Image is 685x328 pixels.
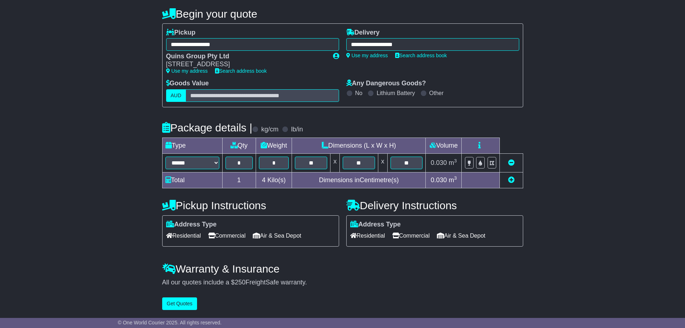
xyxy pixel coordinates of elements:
[454,158,457,163] sup: 3
[330,153,340,172] td: x
[350,230,385,241] span: Residential
[261,126,278,134] label: kg/cm
[429,90,444,96] label: Other
[162,297,197,310] button: Get Quotes
[431,176,447,184] span: 0.030
[292,172,426,188] td: Dimensions in Centimetre(s)
[256,172,292,188] td: Kilo(s)
[162,172,222,188] td: Total
[166,29,196,37] label: Pickup
[222,138,256,153] td: Qty
[449,159,457,166] span: m
[208,230,246,241] span: Commercial
[437,230,485,241] span: Air & Sea Depot
[262,176,265,184] span: 4
[162,199,339,211] h4: Pickup Instructions
[256,138,292,153] td: Weight
[346,53,388,58] a: Use my address
[376,90,415,96] label: Lithium Battery
[253,230,301,241] span: Air & Sea Depot
[395,53,447,58] a: Search address book
[222,172,256,188] td: 1
[166,53,326,60] div: Quins Group Pty Ltd
[215,68,267,74] a: Search address book
[162,122,252,134] h4: Package details |
[392,230,430,241] span: Commercial
[508,176,515,184] a: Add new item
[162,263,523,275] h4: Warranty & Insurance
[378,153,387,172] td: x
[346,199,523,211] h4: Delivery Instructions
[162,138,222,153] td: Type
[291,126,303,134] label: lb/in
[355,90,362,96] label: No
[350,221,401,229] label: Address Type
[118,320,222,325] span: © One World Courier 2025. All rights reserved.
[454,175,457,181] sup: 3
[508,159,515,166] a: Remove this item
[426,138,462,153] td: Volume
[166,230,201,241] span: Residential
[449,176,457,184] span: m
[166,221,217,229] label: Address Type
[346,80,426,87] label: Any Dangerous Goods?
[235,279,246,286] span: 250
[346,29,380,37] label: Delivery
[166,60,326,68] div: [STREET_ADDRESS]
[162,279,523,287] div: All our quotes include a $ FreightSafe warranty.
[166,80,209,87] label: Goods Value
[431,159,447,166] span: 0.030
[162,8,523,20] h4: Begin your quote
[292,138,426,153] td: Dimensions (L x W x H)
[166,89,186,102] label: AUD
[166,68,208,74] a: Use my address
